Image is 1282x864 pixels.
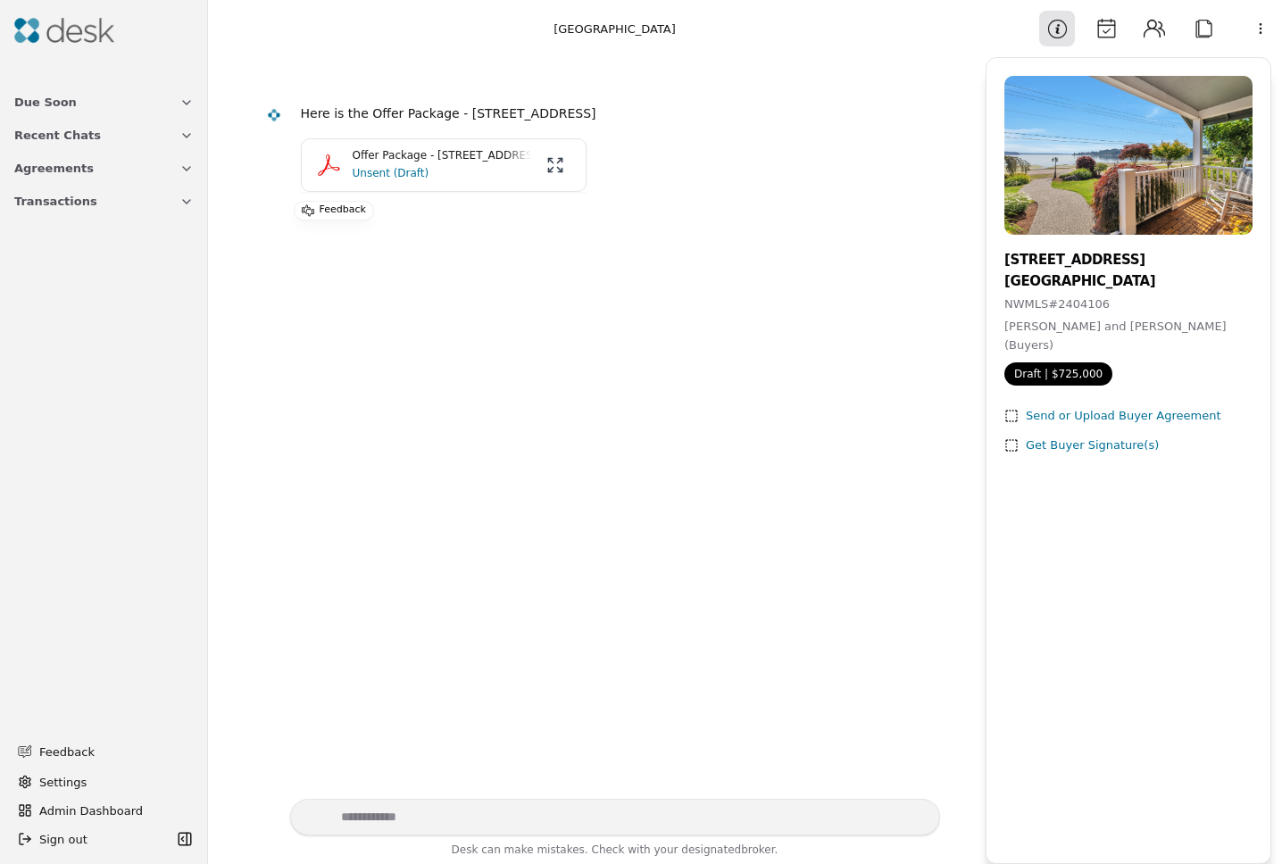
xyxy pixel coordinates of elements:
div: [STREET_ADDRESS] [1004,249,1253,270]
button: Recent Chats [4,119,204,152]
img: Property [1004,76,1253,235]
span: designated [681,843,741,856]
div: [GEOGRAPHIC_DATA] [1004,270,1253,292]
button: Sign out [11,825,172,853]
div: NWMLS # 2404106 [1004,295,1253,314]
span: Draft | $725,000 [1004,362,1112,386]
p: Feedback [320,202,366,220]
img: Desk [266,108,281,123]
button: Agreements [4,152,204,185]
span: Settings [39,773,87,792]
span: Agreements [14,159,94,178]
div: Get Buyer Signature(s) [1026,436,1159,455]
div: [GEOGRAPHIC_DATA] [554,20,676,38]
p: Unsent (Draft) [353,164,531,182]
div: Desk can make mistakes. Check with your broker. [290,841,940,864]
span: Transactions [14,192,97,211]
span: Sign out [39,830,87,849]
img: Desk [14,18,114,43]
button: Send or Upload Buyer Agreement [1004,407,1221,426]
button: Due Soon [4,86,204,119]
div: Send or Upload Buyer Agreement [1026,407,1221,426]
span: [PERSON_NAME] and [PERSON_NAME] (Buyers) [1004,320,1227,352]
span: Due Soon [14,93,77,112]
button: Offer Package - [STREET_ADDRESS]Unsent (Draft) [301,138,587,192]
p: Offer Package - [STREET_ADDRESS] [353,147,531,164]
span: Admin Dashboard [39,802,190,820]
span: Feedback [39,743,183,761]
button: Transactions [4,185,204,218]
button: Feedback [7,735,194,768]
textarea: Write your prompt here [290,799,940,835]
span: Recent Chats [14,126,101,145]
button: Admin Dashboard [11,796,197,825]
div: Here is the Offer Package - [STREET_ADDRESS] [301,104,926,124]
button: Settings [11,768,197,796]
